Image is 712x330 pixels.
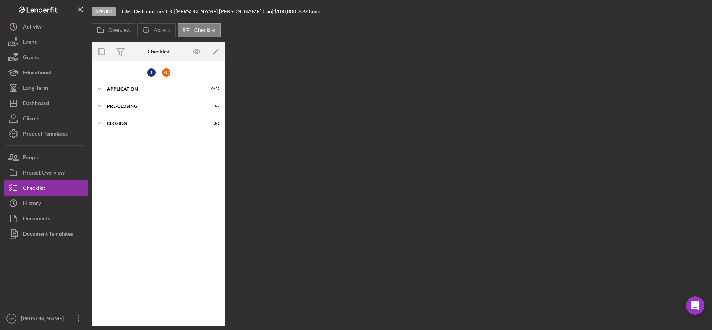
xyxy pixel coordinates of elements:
[4,226,88,241] button: Document Templates
[4,95,88,111] button: Dashboard
[4,65,88,80] button: Educational
[92,23,135,37] button: Overview
[4,165,88,180] button: Project Overview
[23,180,45,197] div: Checklist
[122,8,174,15] b: C&C Distributiors LLC
[206,121,220,126] div: 0 / 1
[23,34,37,52] div: Loans
[4,50,88,65] button: Grants
[148,49,170,55] div: Checklist
[107,104,201,108] div: Pre-Closing
[23,95,49,113] div: Dashboard
[206,104,220,108] div: 0 / 2
[298,8,306,15] div: 8 %
[23,211,50,228] div: Documents
[23,196,41,213] div: History
[686,296,704,315] div: Open Intercom Messenger
[274,8,296,15] span: $100,000
[306,8,320,15] div: 48 mo
[92,7,116,16] div: Applied
[107,87,201,91] div: Application
[23,126,68,143] div: Product Templates
[4,126,88,141] button: Product Templates
[4,311,88,326] button: GM[PERSON_NAME]
[4,111,88,126] button: Clients
[4,211,88,226] button: Documents
[175,8,274,15] div: [PERSON_NAME] [PERSON_NAME] Can |
[23,19,42,36] div: Activity
[8,317,14,321] text: GM
[23,80,48,97] div: Long-Term
[23,226,73,243] div: Document Templates
[108,27,130,33] label: Overview
[147,68,156,77] div: J
[107,121,201,126] div: Closing
[23,111,39,128] div: Clients
[4,180,88,196] button: Checklist
[19,311,69,328] div: [PERSON_NAME]
[137,23,175,37] button: Activity
[206,87,220,91] div: 0 / 22
[178,23,221,37] button: Checklist
[4,150,88,165] button: People
[4,80,88,95] button: Long-Term
[4,34,88,50] button: Loans
[162,68,170,77] div: S C
[23,150,39,167] div: People
[154,27,170,33] label: Activity
[4,19,88,34] button: Activity
[122,8,175,15] div: |
[23,50,39,67] div: Grants
[23,65,51,82] div: Educational
[4,196,88,211] button: History
[194,27,216,33] label: Checklist
[23,165,65,182] div: Project Overview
